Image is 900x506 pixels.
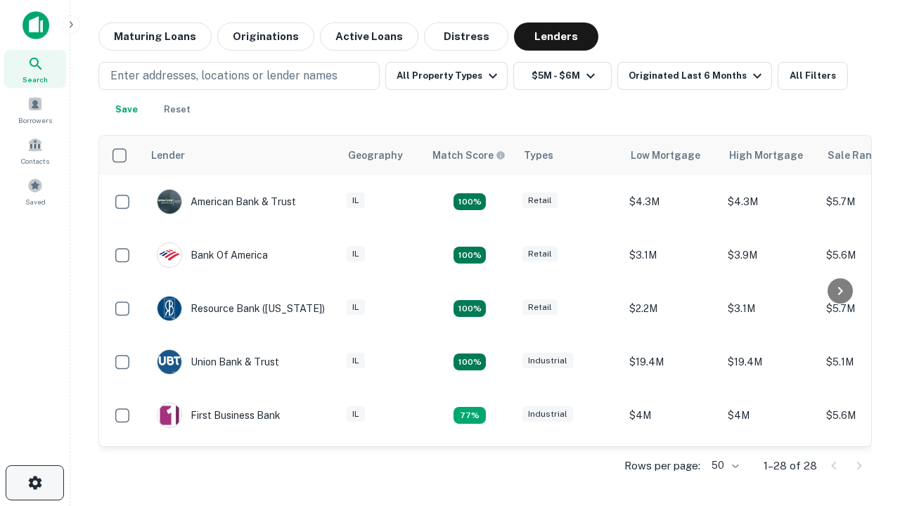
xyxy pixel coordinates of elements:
[157,297,181,320] img: picture
[104,96,149,124] button: Save your search to get updates of matches that match your search criteria.
[157,403,281,428] div: First Business Bank
[622,228,721,282] td: $3.1M
[522,193,558,209] div: Retail
[622,389,721,442] td: $4M
[706,455,741,476] div: 50
[22,74,48,85] span: Search
[22,11,49,39] img: capitalize-icon.png
[347,406,365,422] div: IL
[21,155,49,167] span: Contacts
[18,115,52,126] span: Borrowers
[454,300,486,317] div: Matching Properties: 4, hasApolloMatch: undefined
[25,196,46,207] span: Saved
[155,96,200,124] button: Reset
[157,350,181,374] img: picture
[721,335,819,389] td: $19.4M
[454,193,486,210] div: Matching Properties: 7, hasApolloMatch: undefined
[157,296,325,321] div: Resource Bank ([US_STATE])
[340,136,424,175] th: Geography
[624,458,700,474] p: Rows per page:
[98,62,380,90] button: Enter addresses, locations or lender names
[830,349,900,416] iframe: Chat Widget
[522,406,573,422] div: Industrial
[522,299,558,316] div: Retail
[143,136,340,175] th: Lender
[157,189,296,214] div: American Bank & Trust
[347,353,365,369] div: IL
[778,62,848,90] button: All Filters
[217,22,314,51] button: Originations
[424,22,508,51] button: Distress
[454,353,486,370] div: Matching Properties: 4, hasApolloMatch: undefined
[348,147,403,164] div: Geography
[151,147,185,164] div: Lender
[4,50,66,88] a: Search
[721,442,819,495] td: $4.2M
[622,175,721,228] td: $4.3M
[347,193,365,209] div: IL
[622,136,721,175] th: Low Mortgage
[432,148,506,163] div: Capitalize uses an advanced AI algorithm to match your search with the best lender. The match sco...
[764,458,817,474] p: 1–28 of 28
[4,91,66,129] a: Borrowers
[454,407,486,424] div: Matching Properties: 3, hasApolloMatch: undefined
[617,62,772,90] button: Originated Last 6 Months
[157,190,181,214] img: picture
[721,136,819,175] th: High Mortgage
[629,67,766,84] div: Originated Last 6 Months
[157,403,181,427] img: picture
[721,389,819,442] td: $4M
[98,22,212,51] button: Maturing Loans
[622,335,721,389] td: $19.4M
[432,148,503,163] h6: Match Score
[347,299,365,316] div: IL
[157,243,181,267] img: picture
[454,247,486,264] div: Matching Properties: 4, hasApolloMatch: undefined
[110,67,337,84] p: Enter addresses, locations or lender names
[524,147,553,164] div: Types
[622,282,721,335] td: $2.2M
[522,246,558,262] div: Retail
[631,147,700,164] div: Low Mortgage
[515,136,622,175] th: Types
[514,22,598,51] button: Lenders
[622,442,721,495] td: $3.9M
[513,62,612,90] button: $5M - $6M
[4,131,66,169] a: Contacts
[385,62,508,90] button: All Property Types
[157,349,279,375] div: Union Bank & Trust
[729,147,803,164] div: High Mortgage
[424,136,515,175] th: Capitalize uses an advanced AI algorithm to match your search with the best lender. The match sco...
[320,22,418,51] button: Active Loans
[721,228,819,282] td: $3.9M
[157,242,268,268] div: Bank Of America
[721,175,819,228] td: $4.3M
[4,172,66,210] a: Saved
[347,246,365,262] div: IL
[522,353,573,369] div: Industrial
[721,282,819,335] td: $3.1M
